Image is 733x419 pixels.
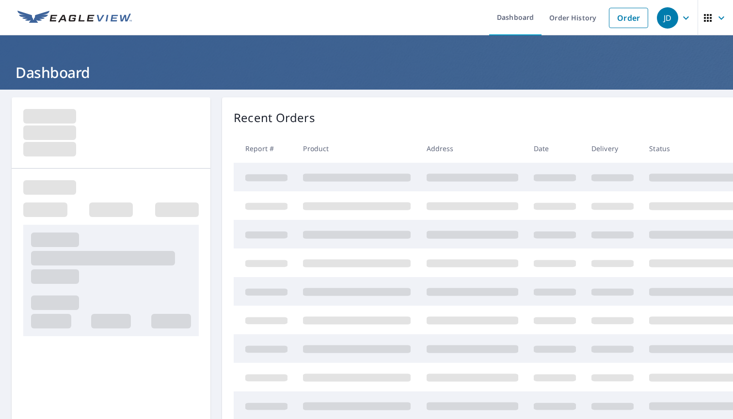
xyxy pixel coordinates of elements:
[609,8,648,28] a: Order
[657,7,678,29] div: JD
[526,134,584,163] th: Date
[234,134,295,163] th: Report #
[419,134,526,163] th: Address
[584,134,641,163] th: Delivery
[17,11,132,25] img: EV Logo
[234,109,315,126] p: Recent Orders
[12,62,721,82] h1: Dashboard
[295,134,418,163] th: Product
